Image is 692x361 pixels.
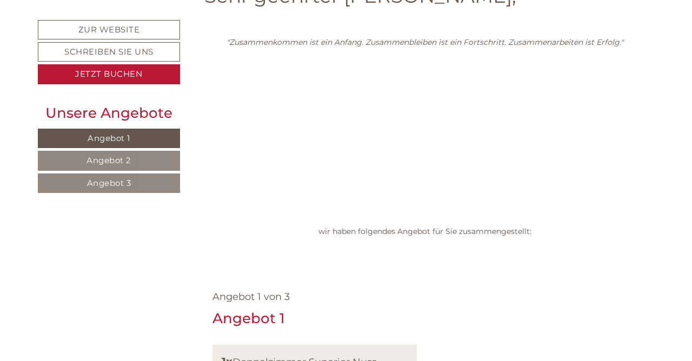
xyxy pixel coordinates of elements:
div: Guten Tag, wie können wir Ihnen helfen? [8,29,199,62]
div: Unsere Angebote [38,103,180,123]
img: image [345,59,507,222]
a: Schreiben Sie uns [38,42,180,62]
span: Angebot 1 von 3 [212,291,290,303]
span: Angebot 3 [87,178,131,188]
span: Angebot 1 [88,133,130,143]
span: Angebot 2 [86,155,131,165]
a: Jetzt buchen [38,64,180,84]
button: Senden [356,284,426,304]
div: Angebot 1 [212,309,285,329]
small: 17:41 [16,52,194,60]
a: Zur Website [38,20,180,39]
em: "Zusammenkommen ist ein Anfang. Zusammenbleiben ist ein Fortschritt. Zusammenarbeiten ist Erfolg." [227,37,623,47]
p: wir haben folgendes Angebot für Sie zusammengestellt: [212,227,638,236]
div: [DATE] [192,8,234,26]
div: [GEOGRAPHIC_DATA] [16,31,194,40]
